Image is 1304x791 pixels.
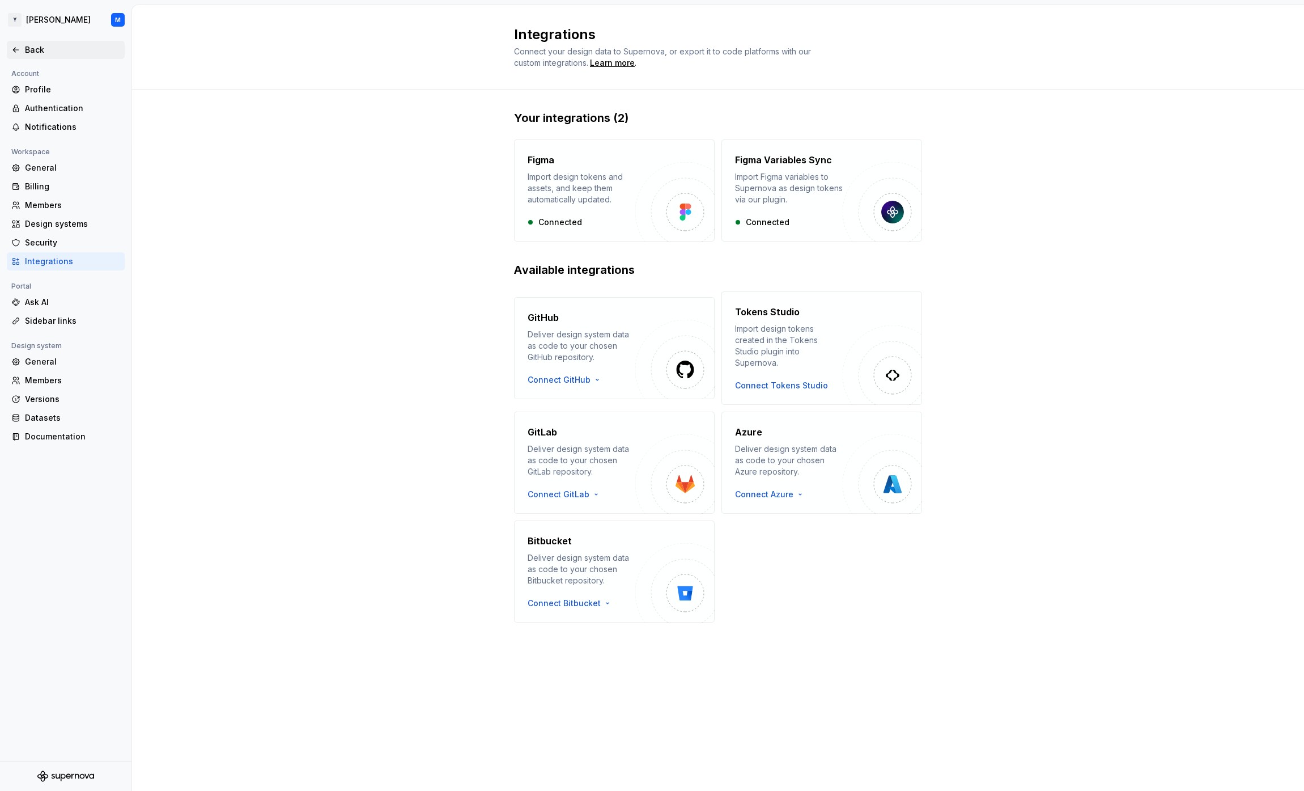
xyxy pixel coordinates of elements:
div: Back [25,44,120,56]
button: Connect GitLab [528,489,605,500]
span: Connect your design data to Supernova, or export it to code platforms with our custom integrations. [514,46,813,67]
div: Import design tokens created in the Tokens Studio plugin into Supernova. [735,323,843,369]
a: General [7,353,125,371]
button: AzureDeliver design system data as code to your chosen Azure repository.Connect Azure [721,412,922,514]
button: Y[PERSON_NAME]M [2,7,129,32]
div: Deliver design system data as code to your chosen GitLab repository. [528,443,635,477]
button: GitHubDeliver design system data as code to your chosen GitHub repository.Connect GitHub [514,291,715,405]
button: Connect Azure [735,489,809,500]
h4: Figma [528,153,554,167]
div: Deliver design system data as code to your chosen Bitbucket repository. [528,552,635,586]
a: Versions [7,390,125,408]
div: General [25,162,120,174]
span: Connect GitHub [528,374,591,386]
div: Deliver design system data as code to your chosen GitHub repository. [528,329,635,363]
a: Ask AI [7,293,125,311]
span: Connect Bitbucket [528,598,601,609]
div: Documentation [25,431,120,442]
h4: GitLab [528,425,557,439]
svg: Supernova Logo [37,771,94,782]
span: Connect Azure [735,489,793,500]
h2: Integrations [514,26,908,44]
div: General [25,356,120,367]
span: Connect GitLab [528,489,589,500]
a: Billing [7,177,125,196]
div: Design systems [25,218,120,230]
a: Members [7,371,125,390]
a: Design systems [7,215,125,233]
div: Authentication [25,103,120,114]
h2: Available integrations [514,262,922,278]
button: BitbucketDeliver design system data as code to your chosen Bitbucket repository.Connect Bitbucket [514,521,715,623]
div: Y [8,13,22,27]
div: Members [25,200,120,211]
div: Members [25,375,120,386]
h4: Tokens Studio [735,305,800,319]
h4: Bitbucket [528,534,572,548]
span: . [588,59,636,67]
button: Connect Bitbucket [528,598,617,609]
div: Account [7,67,44,81]
div: Integrations [25,256,120,267]
button: FigmaImport design tokens and assets, and keep them automatically updated.Connected [514,139,715,242]
a: Notifications [7,118,125,136]
a: Back [7,41,125,59]
a: Learn more [590,57,635,69]
h4: GitHub [528,311,559,324]
a: General [7,159,125,177]
div: [PERSON_NAME] [26,14,91,26]
div: Billing [25,181,120,192]
div: Workspace [7,145,54,159]
div: Ask AI [25,297,120,308]
div: M [115,15,121,24]
button: Connect Tokens Studio [735,380,828,391]
button: Connect GitHub [528,374,606,386]
a: Datasets [7,409,125,427]
h4: Azure [735,425,762,439]
a: Sidebar links [7,312,125,330]
button: GitLabDeliver design system data as code to your chosen GitLab repository.Connect GitLab [514,412,715,514]
div: Security [25,237,120,248]
div: Import design tokens and assets, and keep them automatically updated. [528,171,635,205]
div: Notifications [25,121,120,133]
div: Profile [25,84,120,95]
div: Portal [7,280,36,293]
div: Versions [25,394,120,405]
div: Design system [7,339,66,353]
a: Security [7,234,125,252]
div: Datasets [25,412,120,424]
a: Members [7,196,125,214]
a: Documentation [7,428,125,446]
div: Sidebar links [25,315,120,327]
a: Profile [7,81,125,99]
button: Figma Variables SyncImport Figma variables to Supernova as design tokens via our plugin.Connected [721,139,922,242]
h2: Your integrations (2) [514,110,922,126]
div: Deliver design system data as code to your chosen Azure repository. [735,443,843,477]
a: Integrations [7,252,125,270]
a: Authentication [7,99,125,117]
div: Import Figma variables to Supernova as design tokens via our plugin. [735,171,843,205]
button: Tokens StudioImport design tokens created in the Tokens Studio plugin into Supernova.Connect Toke... [721,291,922,405]
h4: Figma Variables Sync [735,153,832,167]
